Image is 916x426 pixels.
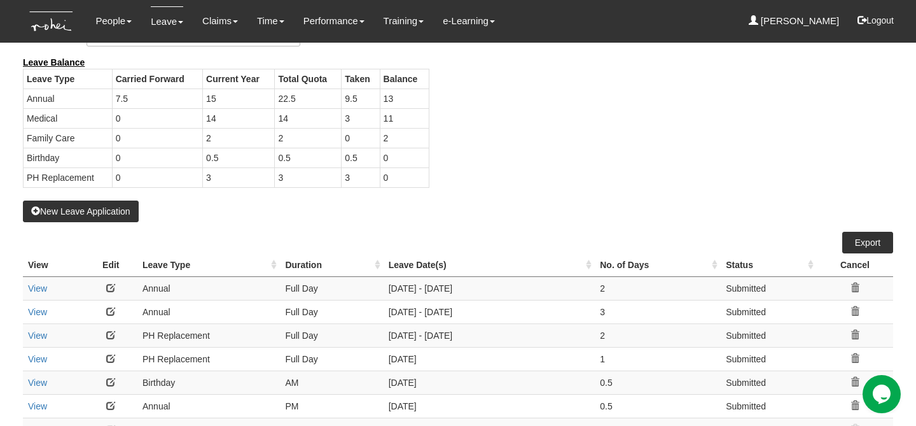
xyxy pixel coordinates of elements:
[151,6,183,36] a: Leave
[863,375,903,413] iframe: chat widget
[257,6,284,36] a: Time
[749,6,840,36] a: [PERSON_NAME]
[202,6,238,36] a: Claims
[303,6,364,36] a: Performance
[384,6,424,36] a: Training
[849,5,903,36] button: Logout
[443,6,495,36] a: e-Learning
[95,6,132,36] a: People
